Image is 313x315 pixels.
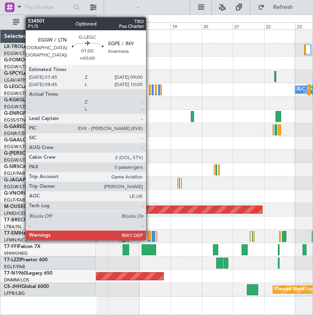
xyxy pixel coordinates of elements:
[4,164,19,169] span: G-SIRS
[4,124,71,129] a: G-GARECessna Citation XLS+
[25,1,71,13] input: Trip Number
[4,204,63,209] a: M-OUSECitation Mustang
[4,191,24,196] span: G-VNOR
[4,244,18,249] span: T7-FFI
[139,22,170,29] div: 18
[4,284,21,289] span: CS-JHH
[4,224,22,230] a: LTBA/ISL
[4,130,28,136] a: EGNR/CEG
[4,84,21,89] span: G-LEGC
[266,4,300,10] span: Refresh
[4,277,29,283] a: DNMM/LOS
[4,210,27,216] a: LFMD/CEQ
[4,111,50,116] a: G-ENRGPraetor 600
[171,22,202,29] div: 19
[4,258,48,262] a: T7-LZZIPraetor 600
[4,271,52,276] a: T7-N1960Legacy 650
[4,250,28,256] a: VHHH/HKG
[4,284,49,289] a: CS-JHHGlobal 6000
[4,77,26,83] a: LGAV/ATH
[4,237,28,243] a: LFMN/NCE
[4,58,25,63] span: G-FOMO
[233,22,264,29] div: 21
[264,22,295,29] div: 22
[4,84,47,89] a: G-LEGCLegacy 600
[4,231,53,236] a: T7-EMIHawker 900XP
[4,197,25,203] a: EGLF/FAB
[4,44,21,49] span: LX-TRO
[4,138,23,143] span: G-GAAL
[4,138,71,143] a: G-GAALCessna Citation XLS+
[4,71,47,76] a: G-SPCYLegacy 650
[4,144,28,150] a: EGGW/LTN
[4,178,51,183] a: G-JAGAPhenom 300
[98,16,111,23] div: [DATE]
[4,170,25,176] a: EGLF/FAB
[254,1,303,14] button: Refresh
[4,111,23,116] span: G-ENRG
[4,117,25,123] a: EGSS/STN
[4,271,27,276] span: T7-N1960
[4,231,20,236] span: T7-EMI
[4,151,94,156] a: G-[PERSON_NAME]Cessna Citation XLS
[4,218,55,223] a: T7-BREChallenger 604
[4,104,28,110] a: EGGW/LTN
[4,58,52,63] a: G-FOMOGlobal 6000
[4,184,28,190] a: EGGW/LTN
[9,16,88,29] button: All Aircraft
[4,264,25,270] a: EGLF/FAB
[4,218,21,223] span: T7-BRE
[202,22,233,29] div: 20
[4,258,21,262] span: T7-LZZI
[4,191,58,196] a: G-VNORChallenger 650
[4,98,49,103] a: G-KGKGLegacy 600
[4,98,23,103] span: G-KGKG
[4,178,23,183] span: G-JAGA
[4,124,23,129] span: G-GARE
[4,50,28,57] a: EGGW/LTN
[4,151,49,156] span: G-[PERSON_NAME]
[4,44,47,49] a: LX-TROLegacy 650
[4,204,23,209] span: M-OUSE
[4,71,21,76] span: G-SPCY
[108,22,139,29] div: 17
[4,164,50,169] a: G-SIRSCitation Excel
[4,64,28,70] a: EGGW/LTN
[4,244,40,249] a: T7-FFIFalcon 7X
[4,90,28,97] a: EGGW/LTN
[21,19,85,25] span: All Aircraft
[4,290,25,296] a: LFPB/LBG
[4,157,28,163] a: EGGW/LTN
